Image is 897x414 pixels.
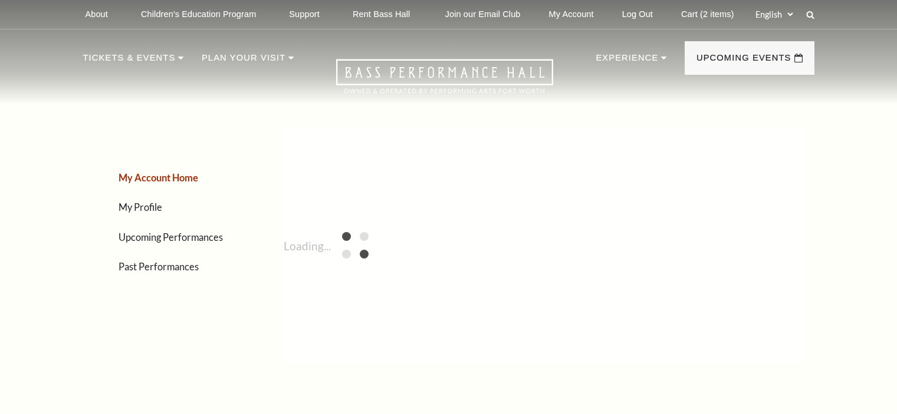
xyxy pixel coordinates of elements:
[119,231,223,243] a: Upcoming Performances
[119,172,198,183] a: My Account Home
[289,9,320,19] p: Support
[119,201,162,213] a: My Profile
[86,9,108,19] p: About
[83,51,176,72] p: Tickets & Events
[202,51,285,72] p: Plan Your Visit
[696,51,791,72] p: Upcoming Events
[753,9,795,20] select: Select:
[596,51,658,72] p: Experience
[141,9,256,19] p: Children's Education Program
[119,261,199,272] a: Past Performances
[353,9,410,19] p: Rent Bass Hall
